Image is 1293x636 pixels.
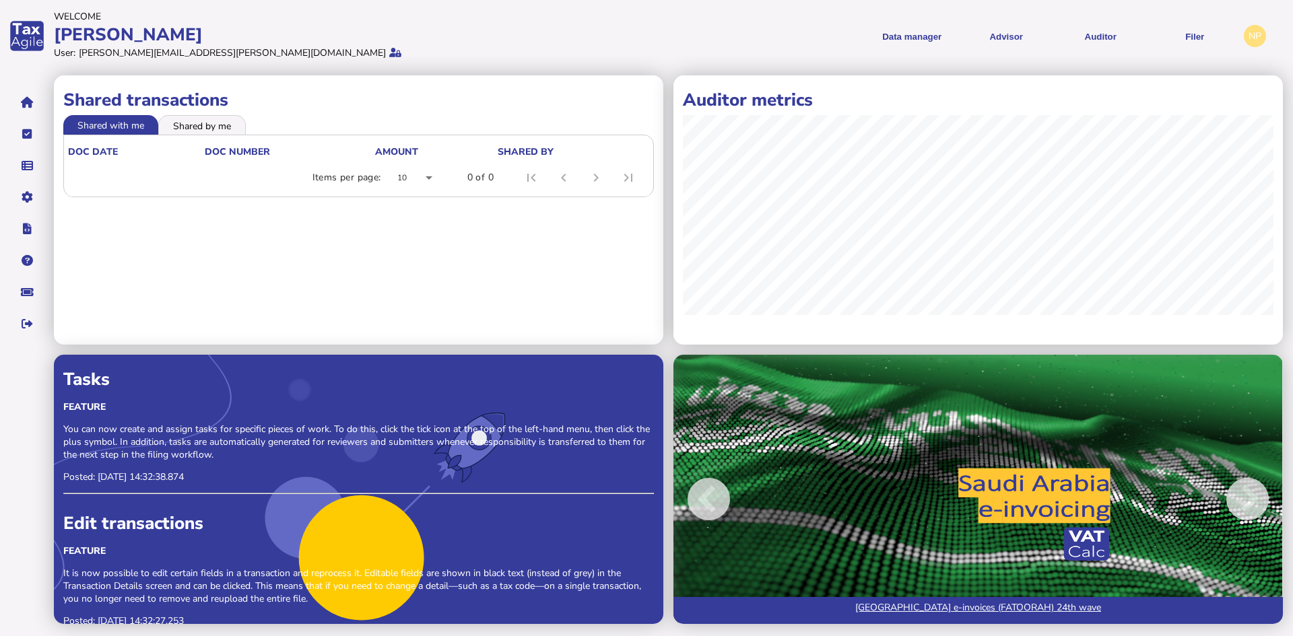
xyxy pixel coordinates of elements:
[869,20,954,52] button: Shows a dropdown of Data manager options
[375,145,496,158] div: Amount
[13,120,41,148] button: Tasks
[158,115,246,134] li: Shared by me
[1170,364,1283,633] button: Next
[649,20,1238,52] menu: navigate products
[13,215,41,243] button: Developer hub links
[673,355,1283,624] img: Image for blog post: Saudi Arabia e-invoices (FATOORAH) 24th wave
[389,48,401,57] i: Protected by 2-step verification
[375,145,418,158] div: Amount
[54,10,642,23] div: Welcome
[63,544,654,557] div: Feature
[63,367,654,391] div: Tasks
[63,470,654,483] p: Posted: [DATE] 14:32:38.874
[13,278,41,306] button: Raise a support ticket
[580,162,612,194] button: Next page
[548,162,580,194] button: Previous page
[964,20,1049,52] button: Shows a dropdown of VAT Advisor options
[13,310,41,338] button: Sign out
[63,567,654,605] p: It is now possible to edit certain fields in a transaction and reprocess it. Editable fields are ...
[13,183,41,211] button: Manage settings
[63,614,654,627] p: Posted: [DATE] 14:32:27.253
[673,597,1283,624] a: [GEOGRAPHIC_DATA] e-invoices (FATOORAH) 24th wave
[1058,20,1143,52] button: Auditor
[1152,20,1237,52] button: Filer
[673,364,787,633] button: Previous
[1244,25,1266,47] div: Profile settings
[312,171,381,184] div: Items per page:
[498,145,646,158] div: shared by
[63,423,654,461] p: You can now create and assign tasks for specific pieces of work. To do this, click the tick icon ...
[205,145,270,158] div: doc number
[68,145,118,158] div: doc date
[54,46,75,59] div: User:
[467,171,494,184] div: 0 of 0
[13,151,41,180] button: Data manager
[79,46,386,59] div: [PERSON_NAME][EMAIL_ADDRESS][PERSON_NAME][DOMAIN_NAME]
[515,162,548,194] button: First page
[612,162,644,194] button: Last page
[13,88,41,116] button: Home
[683,88,1273,112] h1: Auditor metrics
[63,511,654,535] div: Edit transactions
[63,400,654,413] div: Feature
[54,23,642,46] div: [PERSON_NAME]
[63,115,158,134] li: Shared with me
[68,145,203,158] div: doc date
[13,246,41,275] button: Help pages
[63,88,654,112] h1: Shared transactions
[205,145,374,158] div: doc number
[498,145,554,158] div: shared by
